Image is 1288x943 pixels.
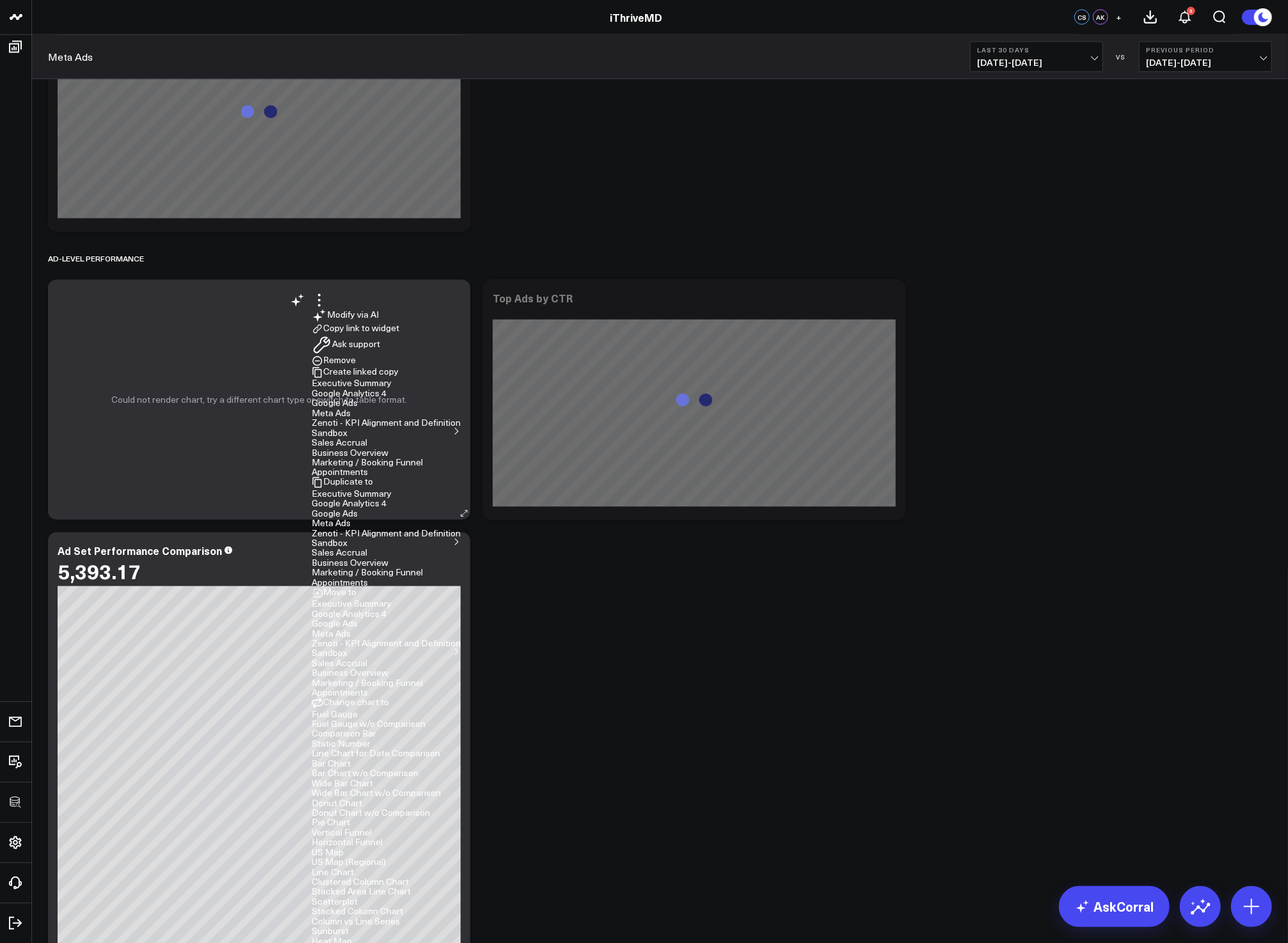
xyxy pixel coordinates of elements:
[312,559,388,568] button: Business Overview
[970,42,1103,72] button: Last 30 Days[DATE]-[DATE]
[312,600,392,609] button: Executive Summary
[312,917,400,926] button: Column vs Line Series
[312,907,403,916] button: Stacked Column Chart
[312,649,347,658] button: Sandbox
[312,927,349,936] button: Sunburst
[312,818,350,827] button: Pie Chart
[312,769,418,778] button: Bar Chart w/o Comparison
[312,789,441,798] button: Wide Bar Chart w/o Comparison
[312,740,370,749] button: Static Number
[312,878,409,887] button: Clustered Column Chart
[1059,886,1170,927] a: AskCorral
[312,399,358,408] button: Google Ads
[1187,7,1195,15] div: 3
[312,887,411,896] button: Stacked Area Line Chart
[312,659,367,668] button: Sales Accrual
[312,379,392,388] button: Executive Summary
[312,749,440,758] button: Line Chart for Date Comparison
[1146,58,1265,68] span: [DATE] - [DATE]
[312,449,388,458] button: Business Overview
[312,323,399,335] button: Copy link to widget
[312,760,351,768] button: Bar Chart
[48,50,93,64] a: Meta Ads
[610,10,662,24] a: iThriveMD
[312,710,358,719] button: Fuel Gauge
[312,458,423,467] button: Marketing / Booking Funnel
[312,809,430,818] button: Donut Chart w/o Comparison
[312,829,372,838] button: Vertical Funnel
[312,669,388,678] button: Business Overview
[312,429,347,438] button: Sandbox
[312,367,399,378] button: Create linked copy
[312,679,423,688] button: Marketing / Booking Funnel
[312,468,368,477] button: Appointments
[1093,10,1108,25] div: AK
[977,58,1096,68] span: [DATE] - [DATE]
[1146,46,1265,54] b: Previous Period
[312,689,368,698] button: Appointments
[312,510,358,518] button: Google Ads
[58,544,222,558] div: Ad Set Performance Comparison
[312,588,356,599] button: Move to
[312,720,425,729] button: Fuel Gauge w/o Comparison
[312,499,386,508] button: Google Analytics 4
[312,620,358,628] button: Google Ads
[1111,10,1127,25] button: +
[312,419,461,428] button: Zenoti - KPI Alignment and Definition
[1139,42,1272,72] button: Previous Period[DATE]-[DATE]
[312,898,358,907] button: Scatterplot
[1109,53,1133,61] div: VS
[312,568,423,577] button: Marketing / Booking Funnel
[1117,13,1122,22] span: +
[312,529,461,538] button: Zenoti - KPI Alignment and Definition
[312,539,347,548] button: Sandbox
[312,490,392,499] button: Executive Summary
[312,858,386,867] button: US Map (Regional)
[312,439,367,448] button: Sales Accrual
[312,409,351,418] button: Meta Ads
[312,729,376,738] button: Comparison Bar
[312,868,354,877] button: Line Chart
[58,560,141,583] div: 5,393.17
[1074,10,1090,25] div: CS
[312,335,380,355] button: Ask support
[48,244,144,274] div: Ad-Level Performance
[312,549,367,557] button: Sales Accrual
[312,779,373,788] button: Wide Bar Chart
[312,630,351,639] button: Meta Ads
[493,292,573,306] div: Top Ads by CTR
[312,579,368,588] button: Appointments
[312,519,351,528] button: Meta Ads
[312,355,356,367] button: Remove
[111,395,407,405] p: Could not render chart, try a different chart type or switch to table format.
[977,46,1096,54] b: Last 30 Days
[312,698,389,709] button: Change chart to
[312,848,344,857] button: US Map
[312,610,386,619] button: Google Analytics 4
[312,799,362,808] button: Donut Chart
[312,838,383,847] button: Horizontal Funnel
[312,639,461,648] button: Zenoti - KPI Alignment and Definition
[312,477,373,488] button: Duplicate to
[312,308,379,323] button: Modify via AI
[312,389,386,398] button: Google Analytics 4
